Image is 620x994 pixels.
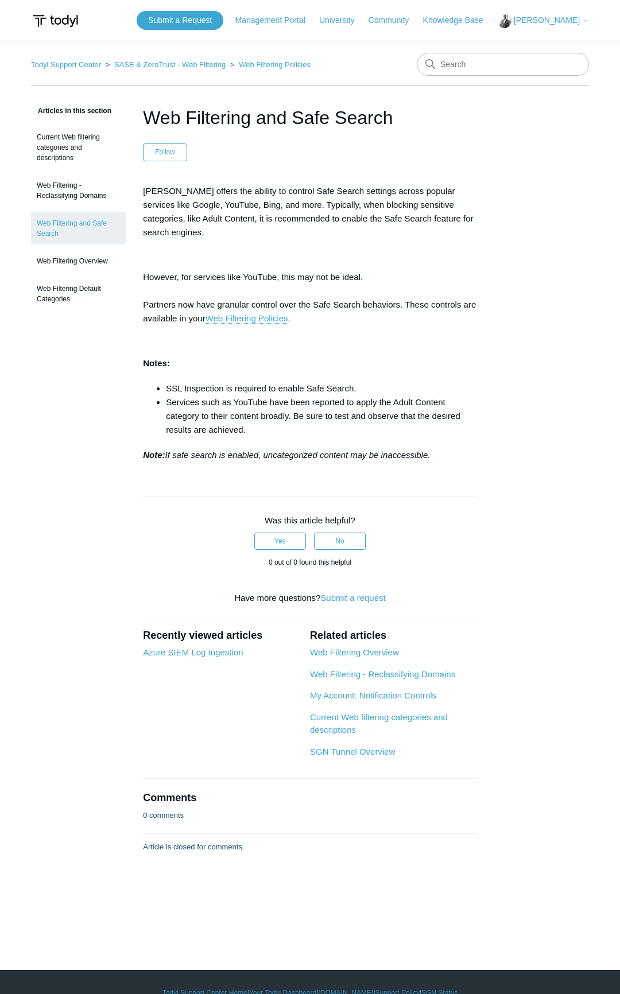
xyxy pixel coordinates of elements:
span: 0 out of 0 found this helpful [269,558,351,566]
button: This article was helpful [254,533,306,550]
li: Services such as YouTube have been reported to apply the Adult Content category to their content ... [166,395,477,437]
h1: Web Filtering and Safe Search [143,104,477,131]
a: Web Filtering - Reclassifying Domains [310,669,455,679]
li: SSL Inspection is required to enable Safe Search. [166,382,477,395]
p: 0 comments [143,810,184,821]
button: This article was not helpful [314,533,366,550]
a: Web Filtering Policies [239,60,311,69]
p: However, for services like YouTube, this may not be ideal. Partners now have granular control ove... [143,270,477,325]
p: [PERSON_NAME] offers the ability to control Safe Search settings across popular services like Goo... [143,184,477,239]
a: Azure SIEM Log Ingestion [143,647,243,657]
a: Web Filtering and Safe Search [31,212,126,244]
a: SGN Tunnel Overview [310,747,395,756]
span: Was this article helpful? [265,515,355,525]
strong: Notes: [143,358,170,368]
div: Have more questions? [143,592,477,605]
li: Web Filtering Policies [228,60,311,69]
a: SASE & ZeroTrust - Web Filtering [114,60,226,69]
a: Submit a Request [137,11,223,30]
a: Web Filtering - Reclassifying Domains [31,174,126,207]
a: Community [369,14,421,26]
button: [PERSON_NAME] [497,14,589,28]
li: Todyl Support Center [31,60,103,69]
a: Web Filtering Overview [31,250,126,272]
h2: Related articles [310,628,477,643]
li: SASE & ZeroTrust - Web Filtering [103,60,228,69]
a: Current Web filtering categories and descriptions [310,712,448,735]
a: Web Filtering Default Categories [31,278,126,310]
a: Knowledge Base [423,14,495,26]
a: Web Filtering Overview [310,647,399,657]
h2: Comments [143,790,477,806]
a: Web Filtering Policies [206,313,288,324]
input: Search [417,53,589,76]
a: Management Portal [235,14,317,26]
button: Follow Article [143,143,187,161]
h2: Recently viewed articles [143,628,299,643]
a: My Account: Notification Controls [310,690,436,700]
img: Todyl Support Center Help Center home page [31,10,80,32]
span: Articles in this section [31,107,111,115]
span: [PERSON_NAME] [514,15,580,25]
em: If safe search is enabled, uncategorized content may be inaccessible. [143,450,430,460]
strong: Note: [143,450,165,460]
a: Todyl Support Center [31,60,101,69]
p: Article is closed for comments. [143,841,244,853]
a: University [319,14,366,26]
a: Submit a request [320,593,385,603]
a: Current Web filtering categories and descriptions [31,126,126,169]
